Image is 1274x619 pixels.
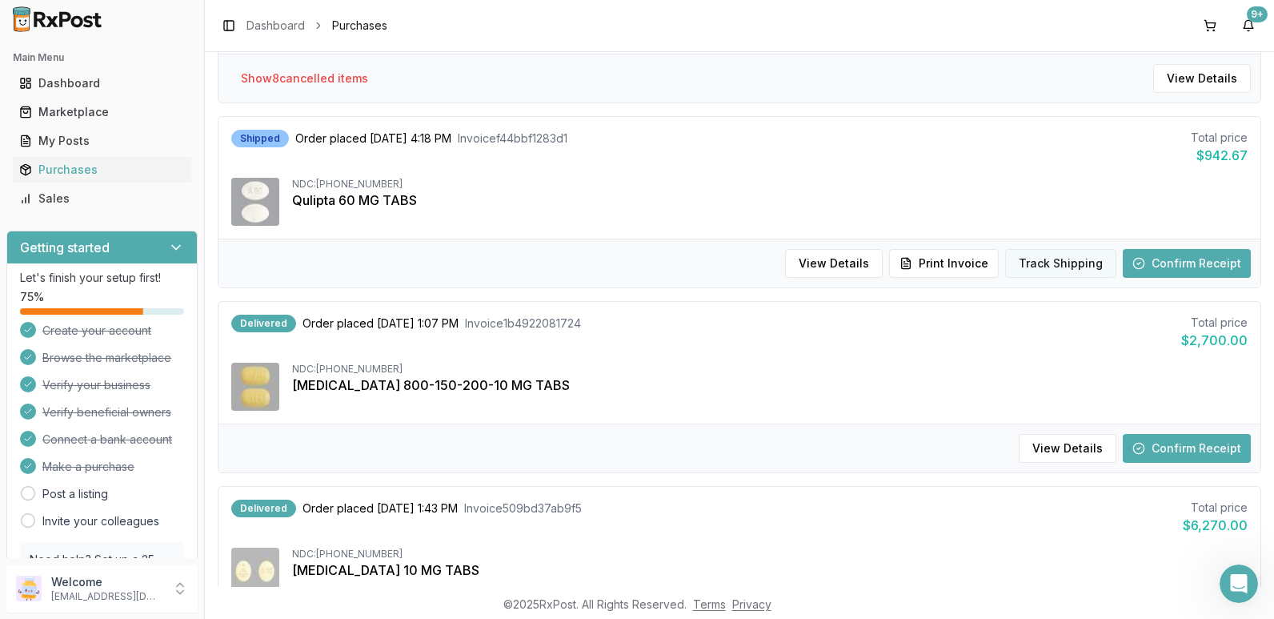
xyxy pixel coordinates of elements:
[51,590,162,603] p: [EMAIL_ADDRESS][DOMAIN_NAME]
[231,130,289,147] div: Shipped
[42,513,159,529] a: Invite your colleagues
[1183,516,1248,535] div: $6,270.00
[332,18,387,34] span: Purchases
[1153,64,1251,93] button: View Details
[19,191,185,207] div: Sales
[42,459,134,475] span: Make a purchase
[6,99,198,125] button: Marketplace
[42,432,172,448] span: Connect a bank account
[19,75,185,91] div: Dashboard
[13,51,191,64] h2: Main Menu
[42,404,171,420] span: Verify beneficial owners
[13,98,191,127] a: Marketplace
[1005,249,1116,278] button: Track Shipping
[20,238,110,257] h3: Getting started
[42,377,150,393] span: Verify your business
[292,363,1248,376] div: NDC: [PHONE_NUMBER]
[19,104,185,120] div: Marketplace
[732,597,771,611] a: Privacy
[6,186,198,211] button: Sales
[30,552,174,600] p: Need help? Set up a 25 minute call with our team to set up.
[228,64,381,93] button: Show8cancelled items
[51,574,162,590] p: Welcome
[231,315,296,332] div: Delivered
[246,18,305,34] a: Dashboard
[19,162,185,178] div: Purchases
[13,155,191,184] a: Purchases
[6,6,109,32] img: RxPost Logo
[42,350,171,366] span: Browse the marketplace
[295,131,451,147] span: Order placed [DATE] 4:18 PM
[292,178,1248,191] div: NDC: [PHONE_NUMBER]
[231,178,279,226] img: Qulipta 60 MG TABS
[785,249,883,278] button: View Details
[292,580,418,609] button: Show6more items
[1247,6,1268,22] div: 9+
[16,576,42,601] img: User avatar
[302,316,459,332] span: Order placed [DATE] 1:07 PM
[6,70,198,96] button: Dashboard
[42,323,151,339] span: Create your account
[19,133,185,149] div: My Posts
[1220,565,1258,603] iframe: Intercom live chat
[231,500,296,517] div: Delivered
[1019,434,1116,463] button: View Details
[292,561,1248,580] div: [MEDICAL_DATA] 10 MG TABS
[292,548,1248,561] div: NDC: [PHONE_NUMBER]
[231,363,279,411] img: Symtuza 800-150-200-10 MG TABS
[13,127,191,155] a: My Posts
[1123,249,1251,278] button: Confirm Receipt
[465,316,581,332] span: Invoice 1b4922081724
[1123,434,1251,463] button: Confirm Receipt
[1236,13,1261,38] button: 9+
[292,191,1248,210] div: Qulipta 60 MG TABS
[6,128,198,154] button: My Posts
[42,486,108,502] a: Post a listing
[20,289,44,305] span: 75 %
[889,249,999,278] button: Print Invoice
[464,500,582,517] span: Invoice 509bd37ab9f5
[302,500,458,517] span: Order placed [DATE] 1:43 PM
[1183,500,1248,516] div: Total price
[292,376,1248,395] div: [MEDICAL_DATA] 800-150-200-10 MG TABS
[1181,331,1248,350] div: $2,700.00
[13,69,191,98] a: Dashboard
[1191,130,1248,146] div: Total price
[20,270,184,286] p: Let's finish your setup first!
[13,184,191,213] a: Sales
[246,18,387,34] nav: breadcrumb
[458,131,567,147] span: Invoice f44bbf1283d1
[231,548,279,596] img: Jardiance 10 MG TABS
[6,157,198,183] button: Purchases
[1191,146,1248,165] div: $942.67
[1181,315,1248,331] div: Total price
[693,597,726,611] a: Terms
